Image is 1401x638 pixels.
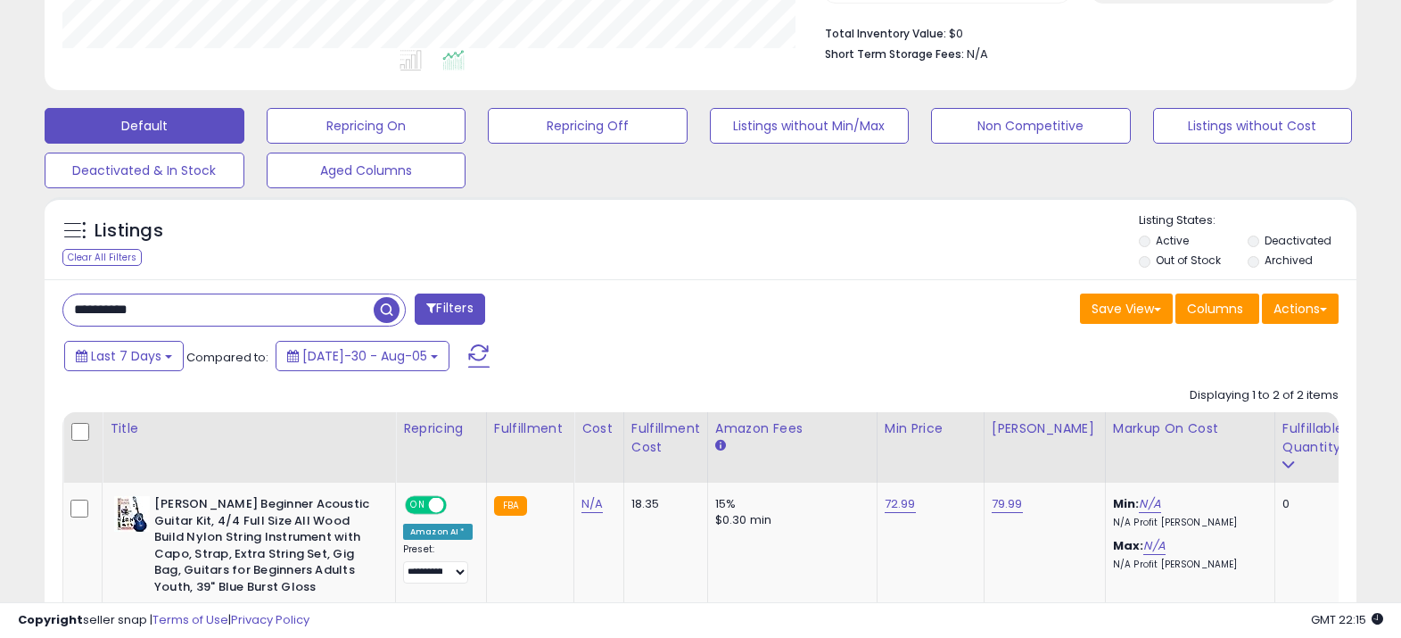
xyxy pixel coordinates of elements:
div: Repricing [403,419,479,438]
a: 79.99 [992,495,1023,513]
button: Filters [415,294,484,325]
label: Active [1156,233,1189,248]
div: 18.35 [631,496,694,512]
p: Listing States: [1139,212,1356,229]
button: Last 7 Days [64,341,184,371]
b: Total Inventory Value: [825,26,946,41]
strong: Copyright [18,611,83,628]
b: Short Term Storage Fees: [825,46,964,62]
button: Non Competitive [931,108,1131,144]
button: Actions [1262,294,1339,324]
div: Amazon Fees [715,419,869,438]
a: 72.99 [885,495,916,513]
span: 2025-08-13 22:15 GMT [1311,611,1383,628]
button: Listings without Min/Max [710,108,910,144]
button: Listings without Cost [1153,108,1353,144]
div: seller snap | | [18,612,309,629]
button: Deactivated & In Stock [45,153,244,188]
li: $0 [825,21,1325,43]
p: N/A Profit [PERSON_NAME] [1113,517,1261,529]
label: Out of Stock [1156,253,1221,268]
span: [DATE]-30 - Aug-05 [302,347,427,365]
span: OFF [444,498,473,513]
div: Fulfillment [494,419,566,438]
div: 15% [715,496,863,512]
button: Aged Columns [267,153,466,188]
span: N/A [967,46,988,62]
div: Displaying 1 to 2 of 2 items [1190,387,1339,404]
a: N/A [581,495,603,513]
a: Privacy Policy [231,611,309,628]
b: [PERSON_NAME] Beginner Acoustic Guitar Kit, 4/4 Full Size All Wood Build Nylon String Instrument ... [154,496,371,600]
label: Deactivated [1265,233,1331,248]
div: Amazon AI * [403,524,473,540]
small: Amazon Fees. [715,438,726,454]
button: Repricing On [267,108,466,144]
div: Preset: [403,543,473,584]
a: N/A [1139,495,1160,513]
div: Min Price [885,419,977,438]
b: Min: [1113,495,1140,512]
h5: Listings [95,219,163,244]
div: Markup on Cost [1113,419,1267,438]
div: Title [110,419,388,438]
button: Repricing Off [488,108,688,144]
span: Columns [1187,300,1243,318]
a: Terms of Use [152,611,228,628]
div: Cost [581,419,616,438]
p: N/A Profit [PERSON_NAME] [1113,559,1261,571]
div: Fulfillable Quantity [1282,419,1344,457]
span: ON [407,498,429,513]
th: The percentage added to the cost of goods (COGS) that forms the calculator for Min & Max prices. [1105,412,1274,483]
small: FBA [494,496,527,516]
div: Fulfillment Cost [631,419,700,457]
b: Max: [1113,537,1144,554]
a: N/A [1143,537,1165,555]
button: Columns [1175,294,1259,324]
div: Clear All Filters [62,249,142,266]
div: 0 [1282,496,1338,512]
div: $0.30 min [715,512,863,528]
button: Default [45,108,244,144]
span: Last 7 Days [91,347,161,365]
div: [PERSON_NAME] [992,419,1098,438]
button: [DATE]-30 - Aug-05 [276,341,449,371]
button: Save View [1080,294,1173,324]
img: 51EnjxRYcsL._SL40_.jpg [114,496,150,532]
span: Compared to: [186,349,268,366]
label: Archived [1265,253,1313,268]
